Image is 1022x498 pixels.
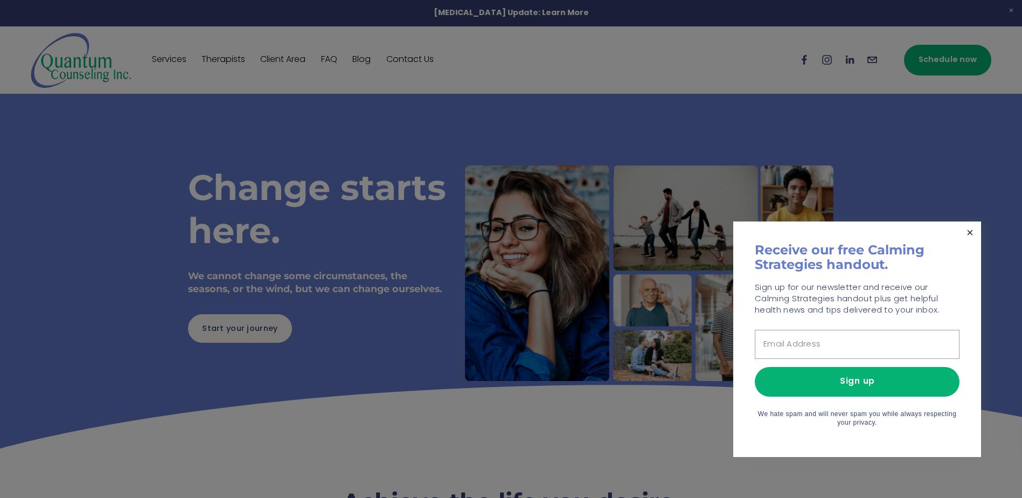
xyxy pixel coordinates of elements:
button: Sign up [755,367,960,397]
input: Email Address [755,330,960,359]
p: We hate spam and will never spam you while always respecting your privacy. [755,410,960,427]
span: Sign up [840,375,875,389]
a: Close [961,223,979,242]
p: Sign up for our newsletter and receive our Calming Strategies handout plus get helpful health new... [755,282,960,316]
h1: Receive our free Calming Strategies handout. [755,243,960,272]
